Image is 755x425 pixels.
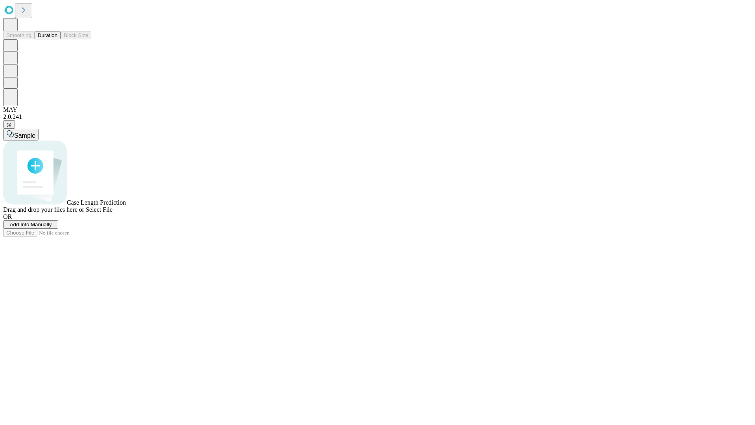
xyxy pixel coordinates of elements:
[10,222,52,227] span: Add Info Manually
[3,206,84,213] span: Drag and drop your files here or
[3,213,12,220] span: OR
[3,106,752,113] div: MAY
[6,122,12,128] span: @
[3,220,58,229] button: Add Info Manually
[86,206,112,213] span: Select File
[3,120,15,129] button: @
[35,31,61,39] button: Duration
[14,132,35,139] span: Sample
[61,31,91,39] button: Block Size
[3,129,39,140] button: Sample
[3,31,35,39] button: Smoothing
[67,199,126,206] span: Case Length Prediction
[3,113,752,120] div: 2.0.241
